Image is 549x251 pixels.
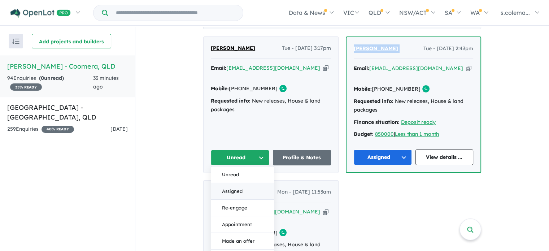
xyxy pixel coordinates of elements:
a: [PERSON_NAME] [354,44,398,53]
strong: Budget: [354,131,374,137]
img: Openlot PRO Logo White [10,9,71,18]
a: Deposit ready [401,119,436,125]
button: Re-engage [211,200,274,216]
a: [EMAIL_ADDRESS][DOMAIN_NAME] [369,65,463,72]
button: Copy [323,208,328,216]
span: Mon - [DATE] 11:53am [277,188,331,196]
a: [EMAIL_ADDRESS][DOMAIN_NAME] [226,65,320,71]
button: Made an offer [211,233,274,250]
span: Tue - [DATE] 3:17pm [282,44,331,53]
span: [PERSON_NAME] [211,45,255,51]
a: 850000 [375,131,394,137]
input: Try estate name, suburb, builder or developer [109,5,241,21]
a: Less than 1 month [395,131,439,137]
div: | [354,130,473,139]
a: Profile & Notes [273,150,331,165]
div: New releases, House & land packages [211,97,331,114]
a: View details ... [415,150,474,165]
img: sort.svg [12,39,19,44]
strong: Email: [354,65,369,72]
span: 0 [41,75,44,81]
button: Appointment [211,216,274,233]
a: [PHONE_NUMBER] [229,85,278,92]
strong: Mobile: [211,85,229,92]
div: 94 Enquir ies [7,74,93,91]
button: Copy [466,65,471,72]
a: [PHONE_NUMBER] [372,86,421,92]
button: Assigned [354,150,412,165]
button: Assigned [211,183,274,200]
h5: [GEOGRAPHIC_DATA] - [GEOGRAPHIC_DATA] , QLD [7,103,128,122]
span: [DATE] [110,126,128,132]
button: Add projects and builders [32,34,111,48]
strong: Finance situation: [354,119,400,125]
span: 35 % READY [10,83,42,91]
strong: Requested info: [211,98,250,104]
button: Unread [211,166,274,183]
strong: Email: [211,65,226,71]
div: 259 Enquir ies [7,125,74,134]
button: Unread [211,150,269,165]
button: Copy [323,64,328,72]
span: [PERSON_NAME] [354,45,398,52]
strong: ( unread) [39,75,64,81]
span: s.colema... [501,9,530,16]
h5: [PERSON_NAME] - Coomera , QLD [7,61,128,71]
span: 40 % READY [42,126,74,133]
div: New releases, House & land packages [354,97,473,114]
strong: Requested info: [354,98,393,104]
span: Tue - [DATE] 2:43pm [423,44,473,53]
a: [PERSON_NAME] [211,44,255,53]
span: 33 minutes ago [93,75,119,90]
strong: Mobile: [354,86,372,92]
